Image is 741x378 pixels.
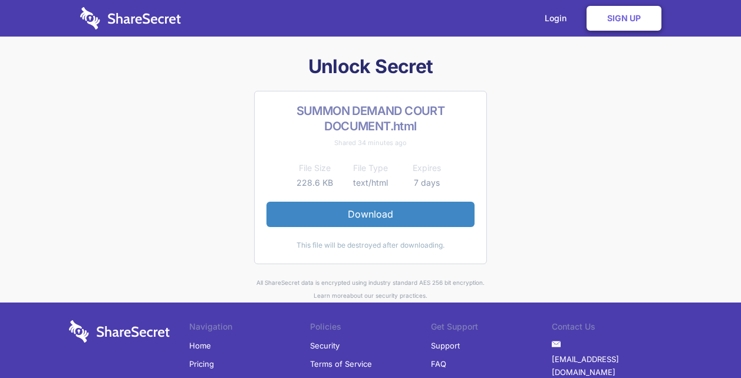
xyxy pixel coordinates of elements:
h2: SUMMON DEMAND COURT DOCUMENT.html [266,103,475,134]
a: Home [189,337,211,354]
a: Pricing [189,355,214,373]
img: logo-wordmark-white-trans-d4663122ce5f474addd5e946df7df03e33cb6a1c49d2221995e7729f52c070b2.svg [69,320,170,343]
a: Learn more [314,292,347,299]
td: 228.6 KB [286,176,342,190]
li: Navigation [189,320,310,337]
a: Sign Up [587,6,661,31]
th: File Size [286,161,342,175]
div: All ShareSecret data is encrypted using industry standard AES 256 bit encryption. about our secur... [69,276,673,303]
td: 7 days [399,176,455,190]
h1: Unlock Secret [69,54,673,79]
a: FAQ [431,355,446,373]
li: Get Support [431,320,552,337]
img: logo-wordmark-white-trans-d4663122ce5f474addd5e946df7df03e33cb6a1c49d2221995e7729f52c070b2.svg [80,7,181,29]
div: This file will be destroyed after downloading. [266,239,475,252]
li: Policies [310,320,431,337]
a: Terms of Service [310,355,372,373]
td: text/html [342,176,399,190]
th: File Type [342,161,399,175]
li: Contact Us [552,320,673,337]
th: Expires [399,161,455,175]
a: Support [431,337,460,354]
a: Security [310,337,340,354]
div: Shared 34 minutes ago [266,136,475,149]
a: Download [266,202,475,226]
